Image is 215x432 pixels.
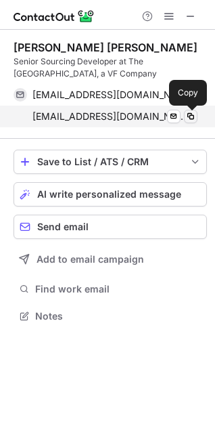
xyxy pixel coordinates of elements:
[14,41,197,54] div: [PERSON_NAME] [PERSON_NAME]
[37,221,89,232] span: Send email
[14,280,207,299] button: Find work email
[14,8,95,24] img: ContactOut v5.3.10
[32,110,187,123] span: [EMAIL_ADDRESS][DOMAIN_NAME]
[32,89,187,101] span: [EMAIL_ADDRESS][DOMAIN_NAME]
[14,182,207,207] button: AI write personalized message
[35,310,201,322] span: Notes
[37,156,183,167] div: Save to List / ATS / CRM
[14,247,207,272] button: Add to email campaign
[14,307,207,326] button: Notes
[37,254,144,265] span: Add to email campaign
[14,215,207,239] button: Send email
[37,189,181,200] span: AI write personalized message
[35,283,201,295] span: Find work email
[14,150,207,174] button: save-profile-one-click
[14,56,207,80] div: Senior Sourcing Developer at The [GEOGRAPHIC_DATA], a VF Company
